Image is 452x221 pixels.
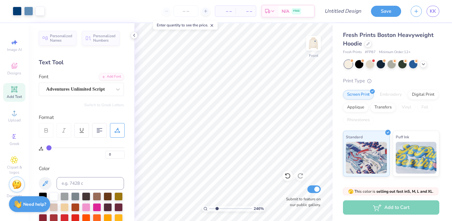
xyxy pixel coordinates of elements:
button: Save [371,6,401,17]
img: Standard [346,142,387,174]
input: Untitled Design [319,5,366,17]
span: Puff Ink [396,134,409,140]
input: e.g. 7428 c [57,177,124,190]
span: FREE [293,9,300,13]
span: KK [430,8,436,15]
input: – – [174,5,198,17]
div: Print Type [343,77,439,85]
div: Color [39,165,124,172]
span: Standard [346,134,363,140]
span: Upload [8,118,21,123]
div: Add Font [99,73,124,80]
button: Switch to Greek Letters [84,102,124,107]
div: Transfers [370,103,396,112]
div: Enter quantity to see the price. [153,21,218,30]
span: Add Text [7,94,22,99]
strong: selling out fast in S, M, L and XL [376,189,433,194]
span: – – [219,8,232,15]
span: Clipart & logos [3,165,25,175]
span: 246 % [254,206,264,211]
span: Minimum Order: 12 + [379,50,411,55]
span: Personalized Numbers [93,34,116,43]
span: Fresh Prints Boston Heavyweight Hoodie [343,31,434,47]
div: Foil [417,103,432,112]
div: Applique [343,103,368,112]
img: Puff Ink [396,142,437,174]
span: Image AI [7,47,22,52]
label: Font [39,73,48,80]
div: Front [309,53,318,59]
span: Greek [10,141,19,146]
span: Fresh Prints [343,50,362,55]
div: Vinyl [398,103,415,112]
strong: Need help? [23,201,46,207]
span: – – [239,8,252,15]
span: # FP87 [365,50,376,55]
span: Decorate [7,193,22,198]
div: Rhinestones [343,115,374,125]
a: KK [427,6,439,17]
span: 🫣 [348,189,353,195]
label: Submit to feature on our public gallery. [283,196,321,208]
div: Screen Print [343,90,374,100]
div: Embroidery [376,90,406,100]
img: Front [307,37,320,50]
span: Personalized Names [50,34,72,43]
div: Text Tool [39,58,124,67]
span: This color is . [348,189,434,194]
div: Format [39,114,125,121]
span: Designs [7,71,21,76]
span: N/A [282,8,289,15]
div: Digital Print [408,90,439,100]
